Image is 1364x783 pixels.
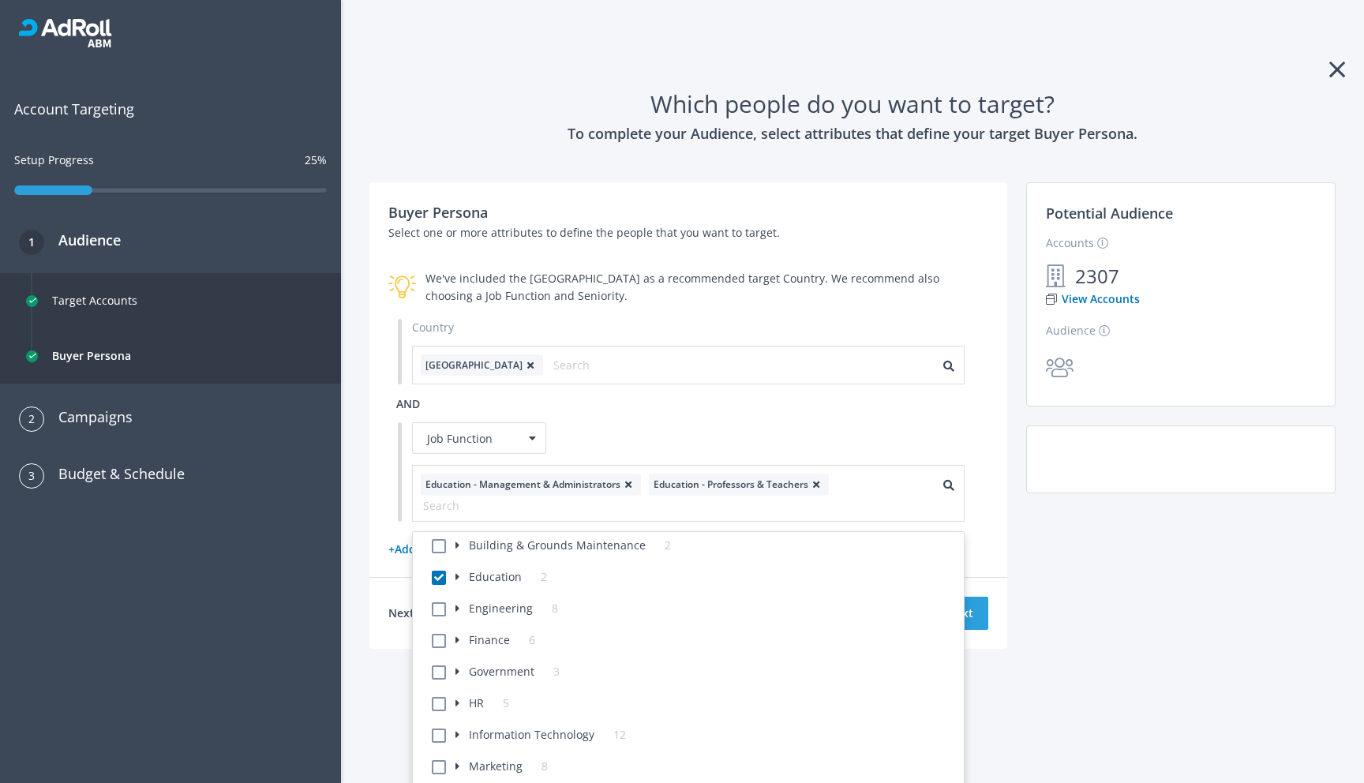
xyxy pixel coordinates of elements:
label: Engineering [455,600,558,617]
span: 6 [529,632,535,647]
span: Account Targeting [14,98,327,120]
div: We've included the [GEOGRAPHIC_DATA] as a recommended target Country. We recommend also choosing ... [425,270,988,305]
span: 3 [553,664,560,679]
div: 25% [305,152,327,169]
h4: Next: Campaigns [388,605,480,622]
label: Marketing [455,758,548,775]
h3: Buyer Persona [388,201,988,223]
span: 12 [613,727,626,742]
label: HR [455,695,509,712]
span: Education - Management & Administrators [425,474,620,496]
label: Government [455,663,560,680]
div: Setup Progress [14,152,94,183]
input: Search [423,496,934,514]
span: 2 [28,406,35,432]
label: Accounts [1046,234,1108,252]
h1: Which people do you want to target? [369,85,1336,122]
label: Information Technology [455,726,626,744]
div: RollWorks [19,19,322,47]
h3: Audience [44,229,121,251]
label: Audience [1046,322,1110,339]
h3: Budget & Schedule [44,463,185,485]
span: 1 [28,230,35,255]
span: 2 [665,538,671,553]
label: Finance [455,631,535,649]
a: View Accounts [1046,290,1140,308]
span: Education - Professors & Teachers [654,474,808,496]
h3: To complete your Audience, select attributes that define your target Buyer Persona. [369,122,1336,144]
a: + Add another attribute [388,541,515,556]
span: and [396,396,420,411]
div: Job Function [412,422,546,454]
label: Building & Grounds Maintenance [455,537,671,554]
div: Target Accounts [52,282,137,320]
span: 8 [541,759,548,774]
div: Buyer Persona [52,337,131,375]
span: 8 [552,601,558,616]
span: 2 [541,569,547,584]
span: 5 [503,695,509,710]
h3: Campaigns [44,406,133,428]
input: Search [553,354,695,377]
span: 2307 [1066,261,1129,291]
label: Country [412,319,454,336]
span: [GEOGRAPHIC_DATA] [425,354,523,377]
span: 3 [28,463,35,489]
p: Select one or more attributes to define the people that you want to target. [388,224,988,242]
h3: Potential Audience [1046,202,1316,234]
label: Education [455,568,547,586]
